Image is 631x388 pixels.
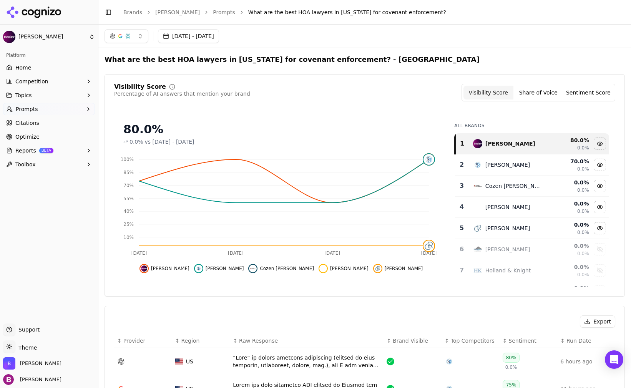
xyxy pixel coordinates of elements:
button: Share of Voice [513,86,563,99]
div: Cozen [PERSON_NAME] [485,182,543,190]
img: US [175,358,183,365]
span: Citations [15,119,39,127]
tspan: 70% [123,183,134,188]
div: 0.0 % [550,200,589,207]
span: Run Date [566,337,591,345]
tspan: [DATE] [421,250,437,256]
span: [PERSON_NAME] [17,376,61,383]
th: Raw Response [230,334,384,348]
div: 5 [458,224,465,233]
img: siefried rivera [445,357,454,366]
button: Prompts [3,103,95,115]
div: ↕Region [175,337,227,345]
span: Toolbox [15,161,36,168]
th: Run Date [557,334,615,348]
a: Citations [3,117,95,129]
th: Region [172,334,230,348]
button: [DATE] - [DATE] [158,29,219,43]
div: 70.0 % [550,158,589,165]
span: Prompts [16,105,38,113]
div: 0.0 % [550,284,589,292]
div: ↕Provider [117,337,169,345]
div: 80.0% [123,123,439,136]
div: 7 [458,266,465,275]
span: [PERSON_NAME] [151,265,189,272]
div: ↕Raw Response [233,337,380,345]
button: Hide duane morris data [319,264,369,273]
div: Platform [3,49,95,61]
div: 1 [459,139,465,148]
span: Becker [20,360,61,367]
tspan: 85% [123,170,134,175]
button: Export [580,315,615,328]
span: 0.0% [577,187,589,193]
a: Optimize [3,131,95,143]
button: Hide becker data [594,138,606,150]
div: 2 [458,160,465,169]
button: Open organization switcher [3,357,61,370]
a: Home [3,61,95,74]
tspan: 40% [123,209,134,214]
span: Reports [15,147,36,154]
span: Provider [123,337,146,345]
button: ReportsBETA [3,144,95,157]
div: [PERSON_NAME] [485,245,530,253]
tr: 6haber[PERSON_NAME]0.0%0.0%Show haber data [455,239,609,260]
button: Hide cozen o'connor data [248,264,314,273]
button: Hide duane morris data [594,201,606,213]
tspan: 100% [121,157,134,162]
img: gray robinson [375,265,381,272]
img: holland & knight [473,266,482,275]
nav: breadcrumb [123,8,609,16]
button: Competition [3,75,95,88]
img: becker [473,139,482,148]
div: 0.0 % [550,242,589,250]
span: Support [15,326,40,333]
div: 0.0 % [550,263,589,271]
tspan: [DATE] [131,250,147,256]
tspan: 10% [123,235,134,240]
div: Visibility Score [114,84,166,90]
button: Hide gray robinson data [594,222,606,234]
div: 3 [458,181,465,191]
span: 0.0% [577,145,589,151]
span: [PERSON_NAME] [206,265,244,272]
button: Hide siefried rivera data [194,264,244,273]
div: 0.0 % [550,179,589,186]
div: [PERSON_NAME] [485,161,530,169]
tr: 5gray robinson[PERSON_NAME]0.0%0.0%Hide gray robinson data [455,218,609,239]
div: ↕Sentiment [503,337,555,345]
span: BETA [39,148,53,153]
button: Show haber data [594,243,606,255]
div: 6 [458,245,465,254]
th: Provider [114,334,172,348]
div: ↕Brand Visible [387,337,438,345]
span: 0.0% [577,208,589,214]
span: [PERSON_NAME] [18,33,86,40]
div: [PERSON_NAME] [485,140,535,148]
a: Prompts [213,8,235,16]
button: Open user button [3,374,61,385]
tspan: 55% [123,196,134,201]
div: Holland & Knight [485,267,531,274]
tr: 2siefried rivera[PERSON_NAME]70.0%0.0%Hide siefried rivera data [455,154,609,176]
img: Becker [3,374,14,385]
span: Cozen [PERSON_NAME] [260,265,314,272]
tr: 1becker[PERSON_NAME]80.0%0.0%Hide becker data [455,133,609,154]
span: Region [181,337,199,345]
button: Hide becker data [139,264,189,273]
button: Visibility Score [463,86,513,99]
div: ↕Top Competitors [445,337,496,345]
div: 80% [503,353,520,363]
tr: 7holland & knightHolland & Knight0.0%0.0%Show holland & knight data [455,260,609,281]
img: siefried rivera [473,160,482,169]
span: 0.0% [577,166,589,172]
img: duane morris [473,202,482,212]
span: Topics [15,91,32,99]
tspan: 25% [123,222,134,227]
div: All Brands [454,123,609,129]
div: 80.0 % [550,136,589,144]
img: cozen o'connor [250,265,256,272]
span: Home [15,64,31,71]
span: [PERSON_NAME] [385,265,423,272]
